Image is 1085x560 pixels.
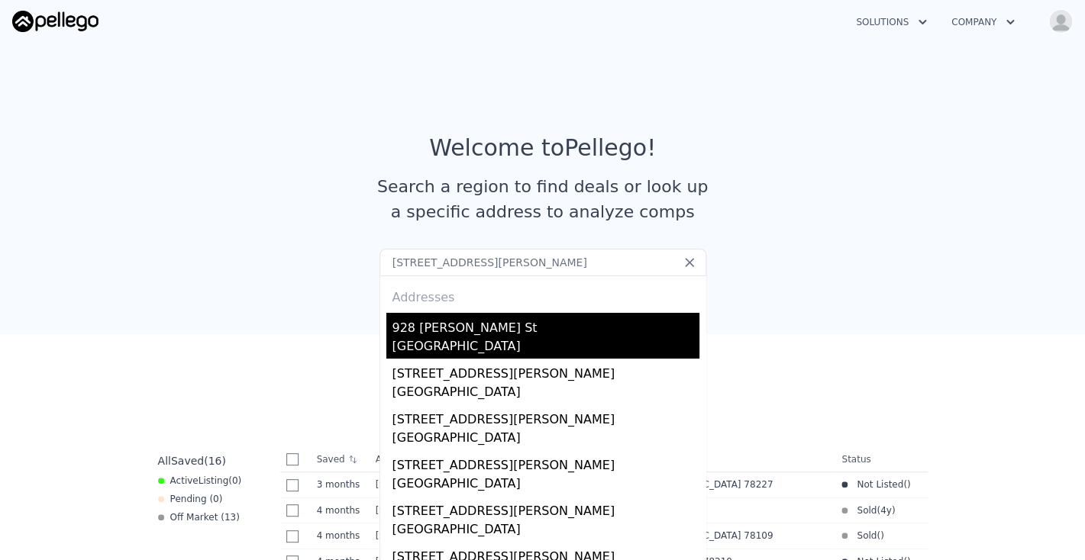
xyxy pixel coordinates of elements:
div: [GEOGRAPHIC_DATA] [392,475,699,496]
th: Status [835,447,927,472]
button: Company [939,8,1027,36]
div: [GEOGRAPHIC_DATA] [392,520,699,542]
div: Addresses [386,276,699,313]
div: [GEOGRAPHIC_DATA] [392,383,699,404]
span: ) [880,529,884,542]
div: [STREET_ADDRESS][PERSON_NAME] [392,450,699,475]
div: Off Market ( 13 ) [158,511,240,523]
span: Active ( 0 ) [170,475,242,487]
div: [GEOGRAPHIC_DATA] [392,429,699,450]
time: 2025-06-04 00:19 [317,478,363,491]
time: 2021-05-12 15:42 [880,504,892,517]
div: 928 [PERSON_NAME] St [392,313,699,337]
span: Listing [199,475,229,486]
div: Saved Properties [152,383,934,410]
div: Pending ( 0 ) [158,493,223,505]
time: 2025-05-22 06:36 [317,529,363,542]
div: Welcome to Pellego ! [429,134,656,162]
th: Address [370,447,836,472]
span: [STREET_ADDRESS][PERSON_NAME] [376,479,543,490]
input: Search an address or region... [379,249,706,276]
span: Sold ( [848,504,880,517]
div: [STREET_ADDRESS][PERSON_NAME] [392,404,699,429]
span: , [GEOGRAPHIC_DATA] 78109 [641,530,773,541]
img: Pellego [12,11,98,32]
span: Saved [171,455,204,467]
th: Saved [311,447,370,471]
span: [STREET_ADDRESS][PERSON_NAME] [376,505,543,516]
span: ) [892,504,896,517]
div: [STREET_ADDRESS][PERSON_NAME] [392,359,699,383]
div: Search a region to find deals or look up a specific address to analyze comps [372,174,714,224]
span: [STREET_ADDRESS][PERSON_NAME] [376,530,543,541]
button: Solutions [844,8,939,36]
span: , [GEOGRAPHIC_DATA] 78227 [641,479,773,490]
span: Sold ( [848,529,880,542]
span: ) [907,478,911,491]
div: [GEOGRAPHIC_DATA] [392,337,699,359]
time: 2025-05-23 16:10 [317,504,363,517]
span: Not Listed ( [848,478,907,491]
img: avatar [1048,9,1073,34]
div: [STREET_ADDRESS][PERSON_NAME] [392,496,699,520]
div: All ( 16 ) [158,453,226,468]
